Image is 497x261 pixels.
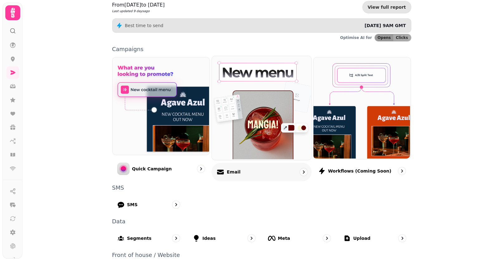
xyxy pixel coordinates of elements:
[198,166,204,172] svg: go to
[112,219,411,224] p: Data
[324,235,330,241] svg: go to
[375,34,394,41] button: Opens
[211,55,311,159] img: Email
[112,252,411,258] p: Front of house / Website
[328,168,391,174] p: Workflows (coming soon)
[340,35,372,40] p: Optimise AI for
[263,229,336,247] a: Meta
[125,22,164,29] p: Best time to send
[313,57,411,180] a: Workflows (coming soon)Workflows (coming soon)
[338,229,411,247] a: Upload
[212,56,312,181] a: EmailEmail
[393,34,411,41] button: Clicks
[173,235,179,241] svg: go to
[127,235,152,241] p: Segments
[227,169,241,175] p: Email
[173,202,179,208] svg: go to
[313,57,410,159] img: Workflows (coming soon)
[112,57,209,154] img: Quick Campaign
[127,202,138,208] p: SMS
[300,169,307,175] svg: go to
[112,46,411,52] p: Campaigns
[399,235,405,241] svg: go to
[378,36,391,40] span: Opens
[353,235,370,241] p: Upload
[278,235,290,241] p: Meta
[112,196,185,214] a: SMS
[362,1,411,13] a: View full report
[248,235,255,241] svg: go to
[188,229,260,247] a: Ideas
[203,235,216,241] p: Ideas
[132,166,172,172] p: Quick Campaign
[112,1,165,9] p: From [DATE] to [DATE]
[365,23,406,28] span: [DATE] 9AM GMT
[112,229,185,247] a: Segments
[112,9,165,13] p: Last updated 9 days ago
[112,185,411,191] p: SMS
[399,168,405,174] svg: go to
[396,36,408,40] span: Clicks
[112,57,210,180] a: Quick CampaignQuick Campaign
